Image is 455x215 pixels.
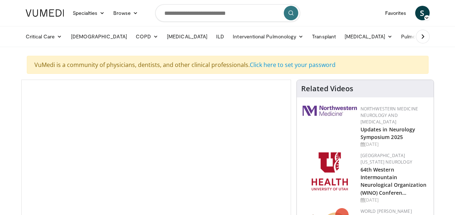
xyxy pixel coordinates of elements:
a: Specialties [68,6,109,20]
a: Northwestern Medicine Neurology and [MEDICAL_DATA] [361,106,418,125]
div: [DATE] [361,197,428,203]
a: Updates in Neurology Symposium 2025 [361,126,416,140]
a: [MEDICAL_DATA] [340,29,397,44]
a: Transplant [308,29,340,44]
a: [GEOGRAPHIC_DATA][US_STATE] Neurology [361,152,412,165]
div: [DATE] [361,141,428,148]
a: Browse [109,6,142,20]
img: f6362829-b0a3-407d-a044-59546adfd345.png.150x105_q85_autocrop_double_scale_upscale_version-0.2.png [312,152,348,190]
a: Click here to set your password [250,61,336,69]
img: 2a462fb6-9365-492a-ac79-3166a6f924d8.png.150x105_q85_autocrop_double_scale_upscale_version-0.2.jpg [303,106,357,116]
div: VuMedi is a community of physicians, dentists, and other clinical professionals. [27,56,429,74]
a: Interventional Pulmonology [228,29,308,44]
a: Favorites [381,6,411,20]
img: VuMedi Logo [26,9,64,17]
h4: Related Videos [301,84,353,93]
a: S [415,6,430,20]
a: Critical Care [21,29,67,44]
a: [DEMOGRAPHIC_DATA] [67,29,131,44]
a: COPD [131,29,163,44]
a: [MEDICAL_DATA] [163,29,212,44]
input: Search topics, interventions [155,4,300,22]
a: 64th Western Intermountain Neurological Organization (WINO) Conferen… [361,166,427,196]
a: ILD [212,29,228,44]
